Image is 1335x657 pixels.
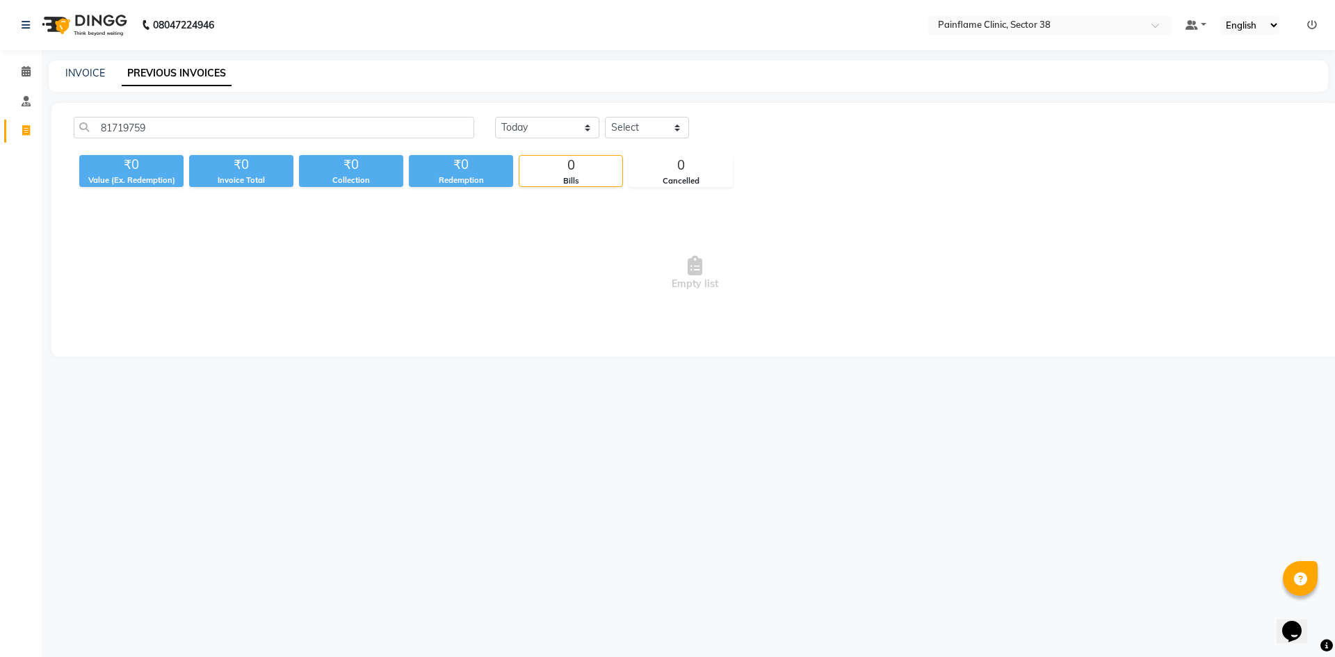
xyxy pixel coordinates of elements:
input: Search by Name/Mobile/Email/Invoice No [74,117,474,138]
div: 0 [629,156,732,175]
div: Redemption [409,175,513,186]
div: Invoice Total [189,175,293,186]
iframe: chat widget [1277,601,1321,643]
div: 0 [519,156,622,175]
div: ₹0 [189,155,293,175]
div: Bills [519,175,622,187]
a: PREVIOUS INVOICES [122,61,232,86]
span: Empty list [74,204,1316,343]
div: ₹0 [409,155,513,175]
div: Value (Ex. Redemption) [79,175,184,186]
div: ₹0 [299,155,403,175]
b: 08047224946 [153,6,214,44]
a: INVOICE [65,67,105,79]
div: Cancelled [629,175,732,187]
div: ₹0 [79,155,184,175]
img: logo [35,6,131,44]
div: Collection [299,175,403,186]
